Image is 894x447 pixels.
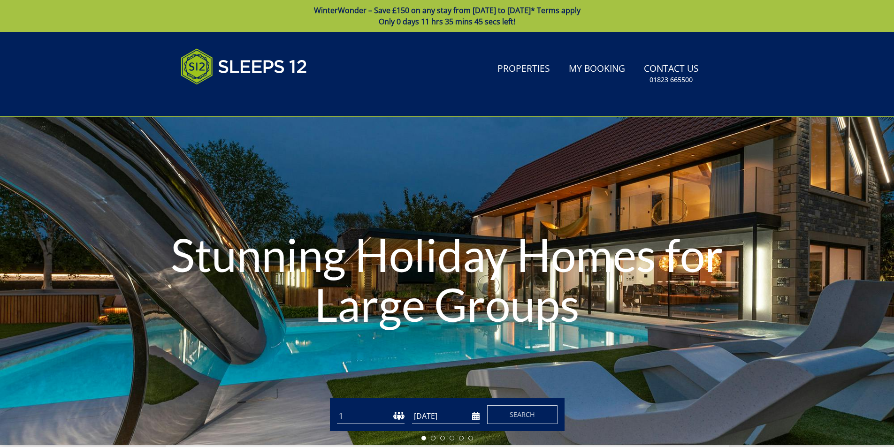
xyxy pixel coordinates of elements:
[494,59,554,80] a: Properties
[176,96,275,104] iframe: Customer reviews powered by Trustpilot
[134,211,760,348] h1: Stunning Holiday Homes for Large Groups
[487,405,558,424] button: Search
[565,59,629,80] a: My Booking
[379,16,515,27] span: Only 0 days 11 hrs 35 mins 45 secs left!
[649,75,693,84] small: 01823 665500
[181,43,307,90] img: Sleeps 12
[510,410,535,419] span: Search
[640,59,703,89] a: Contact Us01823 665500
[412,409,480,424] input: Arrival Date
